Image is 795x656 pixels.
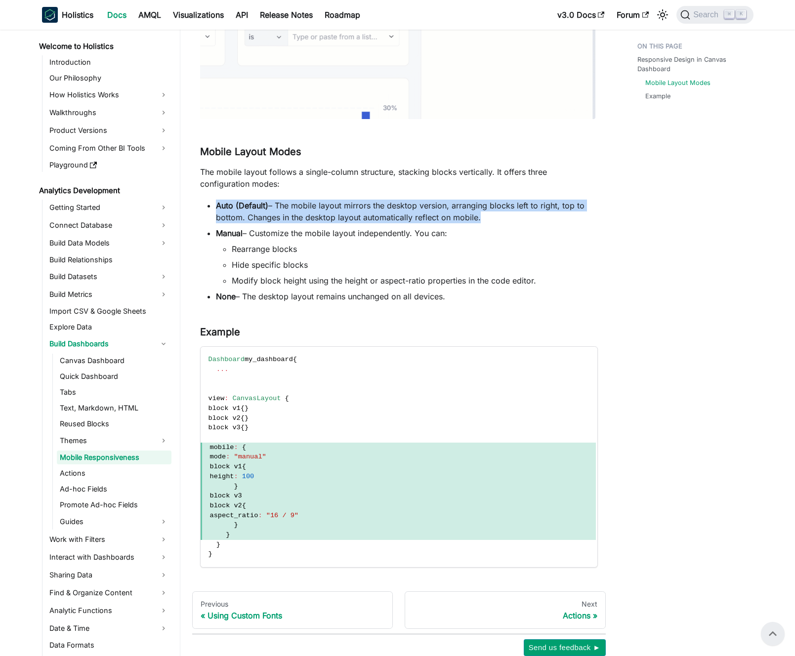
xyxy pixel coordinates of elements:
[46,585,171,601] a: Find & Organize Content
[645,91,670,101] a: Example
[209,405,241,412] span: block v1
[216,366,228,373] span: ...
[245,405,249,412] span: }
[216,541,220,548] span: }
[46,532,171,547] a: Work with Filters
[637,55,748,74] a: Responsive Design in Canvas Dashboard
[167,7,230,23] a: Visualizations
[266,512,298,519] span: "16 / 9"
[209,395,225,402] span: view
[611,7,655,23] a: Forum
[36,40,171,53] a: Welcome to Holistics
[57,417,171,431] a: Reused Blocks
[46,158,171,172] a: Playground
[293,356,297,363] span: {
[524,639,606,656] button: Send us feedback ►
[234,521,238,529] span: }
[192,591,606,629] nav: Docs pages
[529,641,601,654] span: Send us feedback ►
[242,444,246,451] span: {
[57,354,171,368] a: Canvas Dashboard
[46,603,171,618] a: Analytic Functions
[736,10,746,19] kbd: K
[224,395,228,402] span: :
[645,78,711,87] a: Mobile Layout Modes
[209,414,241,422] span: block v2
[232,259,598,271] li: Hide specific blocks
[46,549,171,565] a: Interact with Dashboards
[46,253,171,267] a: Build Relationships
[210,512,258,519] span: aspect_ratio
[676,6,753,24] button: Search (Command+K)
[242,473,254,480] span: 100
[46,304,171,318] a: Import CSV & Google Sheets
[201,611,385,620] div: Using Custom Fonts
[232,395,281,402] span: CanvasLayout
[245,424,249,431] span: }
[42,7,93,23] a: HolisticsHolistics
[210,502,242,509] span: block v2
[57,401,171,415] a: Text, Markdown, HTML
[210,473,234,480] span: height
[319,7,366,23] a: Roadmap
[46,105,171,121] a: Walkthroughs
[209,356,245,363] span: Dashboard
[46,123,171,138] a: Product Versions
[234,483,238,490] span: }
[232,275,598,287] li: Modify block height using the height or aspect-ratio properties in the code editor.
[46,336,171,352] a: Build Dashboards
[234,453,266,460] span: "manual"
[216,290,598,302] li: – The desktop layout remains unchanged on all devices.
[210,492,242,499] span: block v3
[210,453,226,460] span: mode
[413,611,597,620] div: Actions
[46,567,171,583] a: Sharing Data
[46,140,171,156] a: Coming From Other BI Tools
[241,424,245,431] span: {
[254,7,319,23] a: Release Notes
[57,482,171,496] a: Ad-hoc Fields
[46,269,171,285] a: Build Datasets
[234,444,238,451] span: :
[192,591,393,629] a: PreviousUsing Custom Fonts
[209,550,212,558] span: }
[226,531,230,538] span: }
[57,466,171,480] a: Actions
[216,227,598,287] li: – Customize the mobile layout independently. You can:
[209,424,241,431] span: block v3
[132,7,167,23] a: AMQL
[46,287,171,302] a: Build Metrics
[234,473,238,480] span: :
[245,414,249,422] span: }
[216,291,236,301] strong: None
[201,600,385,609] div: Previous
[690,10,724,19] span: Search
[258,512,262,519] span: :
[200,146,598,158] h3: Mobile Layout Modes
[46,55,171,69] a: Introduction
[46,620,171,636] a: Date & Time
[57,451,171,464] a: Mobile Responsiveness
[62,9,93,21] b: Holistics
[101,7,132,23] a: Docs
[226,453,230,460] span: :
[200,166,598,190] p: The mobile layout follows a single-column structure, stacking blocks vertically. It offers three ...
[36,184,171,198] a: Analytics Development
[285,395,289,402] span: {
[241,405,245,412] span: {
[230,7,254,23] a: API
[57,514,171,530] a: Guides
[57,369,171,383] a: Quick Dashboard
[551,7,611,23] a: v3.0 Docs
[216,200,598,223] li: – The mobile layout mirrors the desktop version, arranging blocks left to right, top to bottom. C...
[57,385,171,399] a: Tabs
[46,71,171,85] a: Our Philosophy
[46,217,171,233] a: Connect Database
[46,200,171,215] a: Getting Started
[216,201,268,210] strong: Auto (Default)
[724,10,734,19] kbd: ⌘
[46,638,171,652] a: Data Formats
[655,7,670,23] button: Switch between dark and light mode (currently light mode)
[46,320,171,334] a: Explore Data
[57,498,171,512] a: Promote Ad-hoc Fields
